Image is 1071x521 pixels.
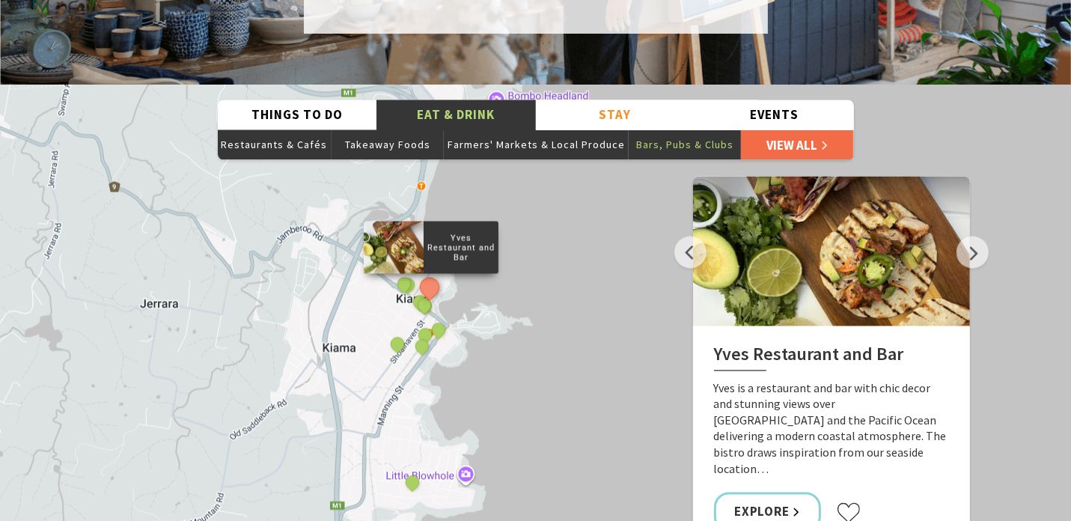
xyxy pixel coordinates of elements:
[629,130,741,160] button: Bars, Pubs & Clubs
[429,320,448,340] button: See detail about Finding Fillmore's
[402,473,421,493] button: See detail about Cin Cin Wine Bar
[444,130,629,160] button: Farmers' Markets & Local Produce
[412,337,432,356] button: See detail about Silica Restaurant and Bar
[714,344,949,371] h2: Yves Restaurant and Bar
[218,130,332,160] button: Restaurants & Cafés
[956,237,989,269] button: Next
[674,237,707,269] button: Previous
[415,296,434,315] button: See detail about Kiama Inn Hotel
[332,130,444,160] button: Takeaway Foods
[695,100,854,131] button: Events
[424,231,498,266] p: Yves Restaurant and Bar
[415,274,443,302] button: See detail about Yves Restaurant and Bar
[741,130,853,160] a: View All
[394,275,413,294] button: See detail about Kiama Leagues Club
[536,100,695,131] button: Stay
[388,335,407,354] button: See detail about Kiama Bowling & Recreation Club
[376,100,536,131] button: Eat & Drink
[415,326,435,345] button: See detail about Grand Hotel Kiama
[714,381,949,478] p: Yves is a restaurant and bar with chic decor and stunning views over [GEOGRAPHIC_DATA] and the Pa...
[218,100,377,131] button: Things To Do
